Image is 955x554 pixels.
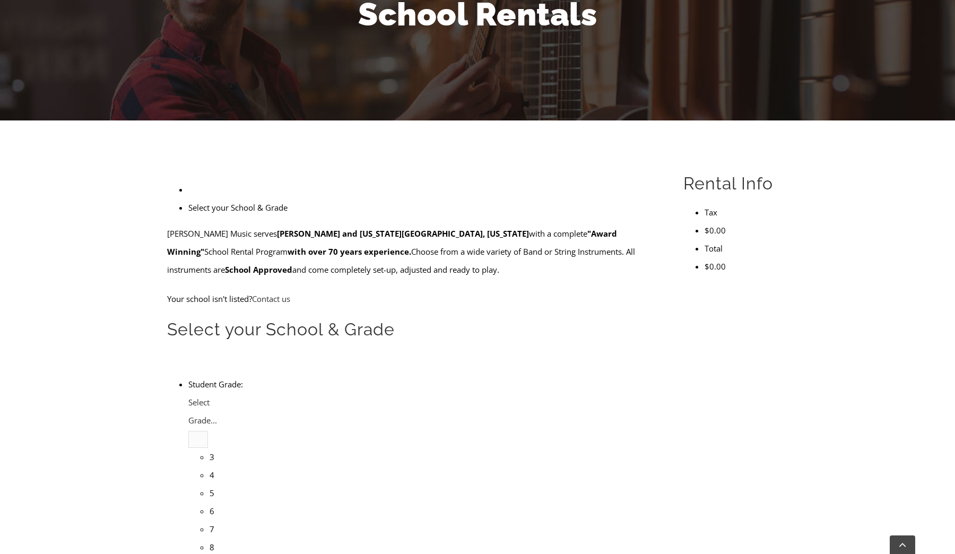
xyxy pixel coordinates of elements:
li: $0.00 [705,221,788,239]
li: Tax [705,203,788,221]
label: Student Grade: [188,379,243,389]
li: Total [705,239,788,257]
span: Select Grade... [188,397,217,426]
h2: Select your School & Grade [167,318,659,341]
li: $0.00 [705,257,788,275]
strong: School Approved [225,264,292,275]
p: [PERSON_NAME] Music serves with a complete School Rental Program Choose from a wide variety of Ba... [167,224,659,279]
a: Contact us [252,293,290,304]
h2: Rental Info [683,172,788,195]
p: Your school isn't listed? [167,290,659,308]
strong: with over 70 years experience. [288,246,411,257]
li: Select your School & Grade [188,198,659,217]
strong: [PERSON_NAME] and [US_STATE][GEOGRAPHIC_DATA], [US_STATE] [277,228,529,239]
